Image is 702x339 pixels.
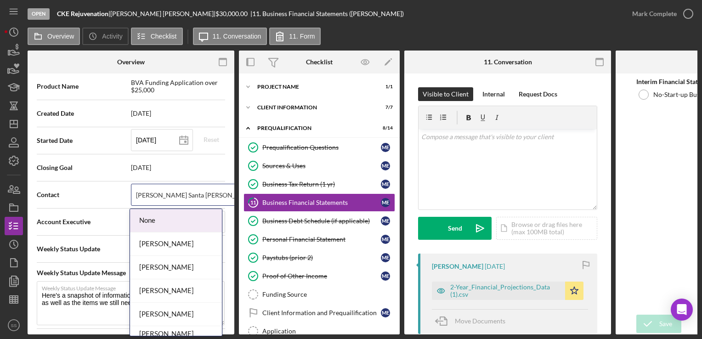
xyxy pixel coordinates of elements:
[130,256,222,279] div: [PERSON_NAME]
[381,161,390,170] div: M E
[623,5,697,23] button: Mark Complete
[82,28,128,45] button: Activity
[269,28,321,45] button: 11. Form
[257,84,370,90] div: Project Name
[37,109,131,118] span: Created Date
[130,279,222,303] div: [PERSON_NAME]
[130,209,222,232] div: None
[37,217,131,226] span: Account Executive
[198,133,225,147] button: Reset
[257,105,370,110] div: Client Information
[250,10,404,17] div: | 11. Business Financial Statements ([PERSON_NAME])
[671,299,693,321] div: Open Intercom Messenger
[243,304,395,322] a: Client Information and PrequailificationME
[37,82,131,91] span: Product Name
[37,268,225,277] span: Weekly Status Update Message
[381,271,390,281] div: M E
[432,310,515,333] button: Move Documents
[130,232,222,256] div: [PERSON_NAME]
[514,87,562,101] button: Request Docs
[262,254,381,261] div: Paystubs (prior 2)
[37,190,131,199] span: Contact
[262,328,395,335] div: Application
[455,317,505,325] span: Move Documents
[151,33,177,40] label: Checklist
[376,105,393,110] div: 7 / 7
[136,192,256,199] div: [PERSON_NAME] Santa [PERSON_NAME]
[381,253,390,262] div: M E
[484,58,532,66] div: 11. Conversation
[381,308,390,317] div: M E
[381,143,390,152] div: M E
[37,163,131,172] span: Closing Goal
[376,125,393,131] div: 8 / 14
[432,263,483,270] div: [PERSON_NAME]
[110,10,215,17] div: [PERSON_NAME] [PERSON_NAME] |
[478,87,510,101] button: Internal
[243,175,395,193] a: Business Tax Return (1 yr)ME
[117,58,145,66] div: Overview
[204,133,219,147] div: Reset
[450,283,560,298] div: 2-Year_Financial_Projections_Data (1).csv
[131,164,225,171] span: [DATE]
[423,87,469,101] div: Visible to Client
[5,316,23,334] button: SS
[381,198,390,207] div: M E
[28,8,50,20] div: Open
[213,33,261,40] label: 11. Conversation
[215,10,250,17] div: $30,000.00
[632,5,677,23] div: Mark Complete
[37,281,225,325] textarea: Here's a snapshot of information that has been fully reviewed, as well as the items we still need.
[243,285,395,304] a: Funding Source
[11,323,17,328] text: SS
[262,309,381,316] div: Client Information and Prequailification
[37,136,131,145] span: Started Date
[243,138,395,157] a: Prequalification QuestionsME
[57,10,108,17] b: CKE Rejuvenation
[250,199,256,205] tspan: 11
[262,144,381,151] div: Prequalification Questions
[482,87,505,101] div: Internal
[47,33,74,40] label: Overview
[243,212,395,230] a: Business Debt Schedule (if applicable)ME
[636,315,681,333] button: Save
[42,282,225,292] label: Weekly Status Update Message
[448,217,462,240] div: Send
[262,217,381,225] div: Business Debt Schedule (if applicable)
[131,28,183,45] button: Checklist
[418,87,473,101] button: Visible to Client
[131,79,225,94] span: BVA Funding Application over $25,000
[262,236,381,243] div: Personal Financial Statement
[289,33,315,40] label: 11. Form
[519,87,557,101] div: Request Docs
[262,199,381,206] div: Business Financial Statements
[131,110,225,117] span: [DATE]
[28,28,80,45] button: Overview
[243,157,395,175] a: Sources & UsesME
[418,217,492,240] button: Send
[243,230,395,249] a: Personal Financial StatementME
[381,235,390,244] div: M E
[243,193,395,212] a: 11Business Financial StatementsME
[130,303,222,326] div: [PERSON_NAME]
[37,244,131,254] span: Weekly Status Update
[659,315,672,333] div: Save
[57,10,110,17] div: |
[257,125,370,131] div: Prequalification
[262,272,381,280] div: Proof of Other Income
[381,180,390,189] div: M E
[262,162,381,169] div: Sources & Uses
[193,28,267,45] button: 11. Conversation
[376,84,393,90] div: 1 / 1
[262,291,395,298] div: Funding Source
[243,249,395,267] a: Paystubs (prior 2)ME
[306,58,333,66] div: Checklist
[485,263,505,270] time: 2025-08-19 23:43
[381,216,390,226] div: M E
[102,33,122,40] label: Activity
[432,282,583,300] button: 2-Year_Financial_Projections_Data (1).csv
[262,181,381,188] div: Business Tax Return (1 yr)
[243,267,395,285] a: Proof of Other IncomeME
